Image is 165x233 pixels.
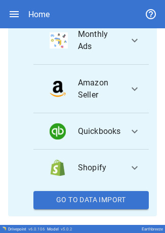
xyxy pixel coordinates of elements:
[129,162,141,174] span: expand_more
[47,227,72,231] div: Model
[8,227,45,231] div: Drivepoint
[129,125,141,137] span: expand_more
[50,32,68,49] img: data_logo
[78,28,120,53] span: Monthly Ads
[2,226,6,230] img: Drivepoint
[50,123,66,139] img: data_logo
[78,77,120,101] span: Amazon Seller
[28,227,45,231] span: v 6.0.106
[33,191,149,209] button: Go To Data Import
[33,16,149,65] button: data_logoMonthly Ads
[28,10,50,19] div: Home
[50,160,66,176] img: data_logo
[61,227,72,231] span: v 5.0.2
[78,162,120,174] span: Shopify
[33,65,149,113] button: data_logoAmazon Seller
[129,34,141,46] span: expand_more
[142,227,163,231] div: Earthbreeze
[129,83,141,95] span: expand_more
[33,150,149,186] button: data_logoShopify
[78,125,121,137] span: Quickbooks
[50,81,66,97] img: data_logo
[33,113,149,150] button: data_logoQuickbooks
